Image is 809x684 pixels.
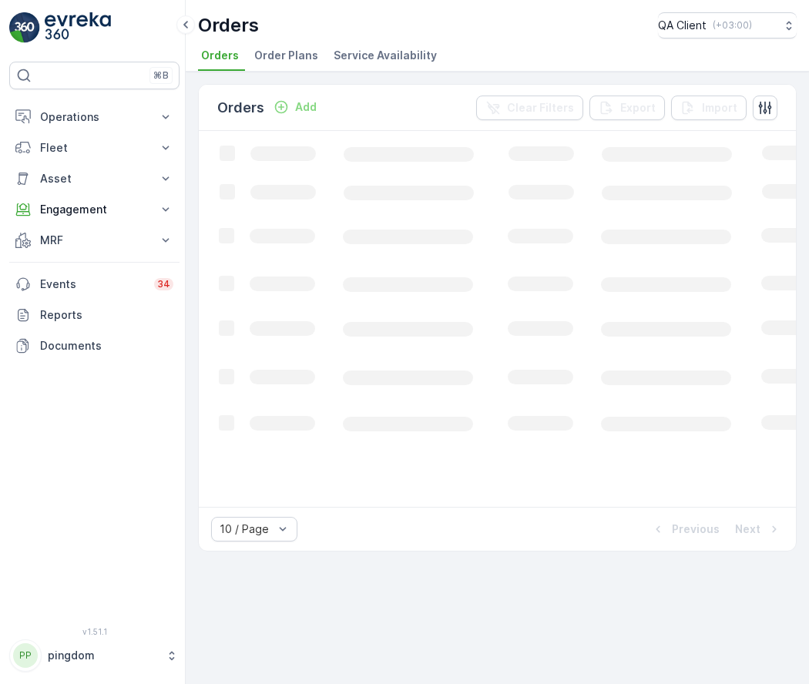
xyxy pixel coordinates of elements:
[40,307,173,323] p: Reports
[671,96,747,120] button: Import
[658,18,707,33] p: QA Client
[295,99,317,115] p: Add
[9,269,180,300] a: Events34
[476,96,583,120] button: Clear Filters
[40,140,149,156] p: Fleet
[507,100,574,116] p: Clear Filters
[9,627,180,636] span: v 1.51.1
[198,13,259,38] p: Orders
[620,100,656,116] p: Export
[40,233,149,248] p: MRF
[9,163,180,194] button: Asset
[334,48,437,63] span: Service Availability
[40,109,149,125] p: Operations
[672,521,720,537] p: Previous
[9,639,180,672] button: PPpingdom
[267,98,323,116] button: Add
[40,338,173,354] p: Documents
[9,132,180,163] button: Fleet
[217,97,264,119] p: Orders
[40,171,149,186] p: Asset
[45,12,111,43] img: logo_light-DOdMpM7g.png
[9,300,180,330] a: Reports
[13,643,38,668] div: PP
[649,520,721,538] button: Previous
[201,48,239,63] span: Orders
[702,100,737,116] p: Import
[9,12,40,43] img: logo
[40,277,145,292] p: Events
[9,102,180,132] button: Operations
[40,202,149,217] p: Engagement
[254,48,318,63] span: Order Plans
[713,19,752,32] p: ( +03:00 )
[589,96,665,120] button: Export
[9,225,180,256] button: MRF
[733,520,784,538] button: Next
[153,69,169,82] p: ⌘B
[48,648,158,663] p: pingdom
[157,278,170,290] p: 34
[9,194,180,225] button: Engagement
[9,330,180,361] a: Documents
[735,521,760,537] p: Next
[658,12,797,39] button: QA Client(+03:00)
